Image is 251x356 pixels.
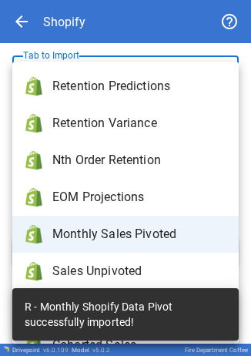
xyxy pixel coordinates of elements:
img: brand icon not found [25,77,43,96]
img: brand icon not found [25,262,43,280]
span: Retention Predictions [52,77,226,96]
img: brand icon not found [25,114,43,133]
span: EOM Projections [52,188,226,207]
div: R - Monthly Shopify Data Pivot successfully imported! [25,293,226,336]
img: brand icon not found [25,188,43,207]
img: brand icon not found [25,151,43,170]
span: Retention Variance [52,114,226,133]
span: Sales Unpivoted [52,262,226,280]
span: Monthly Sales Pivoted [52,225,226,243]
img: brand icon not found [25,225,43,243]
span: Nth Order Retention [52,151,226,170]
